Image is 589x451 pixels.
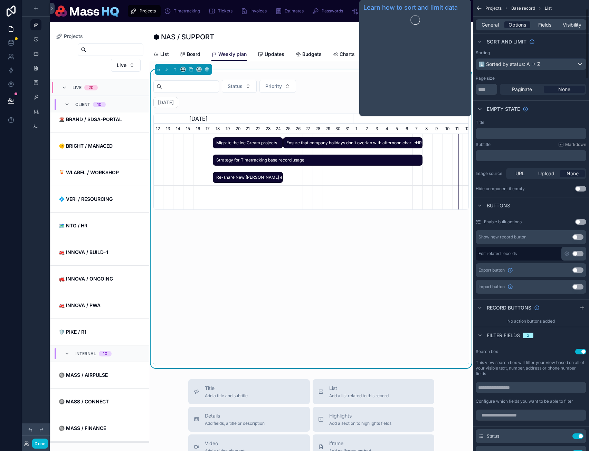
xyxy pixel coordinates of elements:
div: 29 [323,124,333,134]
strong: 🔘 MASS / CONNECT [59,399,109,404]
a: Markdown [558,142,586,147]
span: Board [187,51,200,58]
div: 12 [153,124,163,134]
iframe: Guide [363,28,467,113]
a: Admin [349,5,378,17]
a: 🚒 INNOVA / BUILD-1 [50,239,149,265]
span: URL [515,170,525,177]
div: 27 [303,124,313,134]
div: 21 [243,124,253,134]
span: Sort And Limit [487,38,526,45]
a: Updates [258,48,284,62]
div: 10 [443,124,453,134]
div: scrollable content [476,128,586,139]
div: 16 [193,124,203,134]
a: List [153,48,169,62]
span: Projects [485,6,502,11]
div: 3 [373,124,383,134]
a: 🚒 INNOVA / PWA [50,292,149,318]
span: Add a list related to this record [329,393,389,399]
span: General [482,21,499,28]
div: Migrate the Ice Cream projects [213,137,283,149]
span: Budgets [302,51,322,58]
span: Estimates [285,8,304,14]
a: 🗺 NTG / HR [50,212,149,239]
div: 11 [453,124,463,134]
span: Add a title and subtitle [205,393,248,399]
div: Show new record button [478,234,526,240]
a: Learn how to sort and limit data [363,3,467,12]
label: Enable bulk actions [484,219,522,225]
div: 19 [223,124,233,134]
div: 8 [422,124,433,134]
a: 🔘 MASS / FINANCE [50,415,149,441]
span: LIVE [73,85,82,90]
div: 20 [233,124,243,134]
span: Options [509,21,526,28]
div: 18 [213,124,223,134]
label: Sorting [476,50,490,56]
span: iframe [329,440,371,447]
span: Timetracking [174,8,200,14]
span: Updates [265,51,284,58]
a: Charts [333,48,355,62]
span: Status [487,433,499,439]
div: 31 [343,124,353,134]
button: Done [32,439,48,449]
span: List [160,51,169,58]
span: Re-share New [PERSON_NAME] estimate [213,172,282,183]
span: Projects [140,8,156,14]
span: Client [75,102,90,107]
div: 26 [293,124,303,134]
button: HighlightsAdd a section to highlights fields [313,407,434,432]
button: ⬇️ Sorted by status: A -> Z [476,58,586,70]
span: Export button [478,267,505,273]
span: Video [205,440,245,447]
span: Strategy for Timetracking base record usage [213,155,422,166]
div: 4 [383,124,393,134]
span: List [329,385,389,392]
span: Weekly plan [218,51,247,58]
span: Record buttons [487,304,531,311]
div: 10 [97,102,102,107]
strong: 🚒 INNOVA / BUILD-1 [59,249,108,255]
label: This view search box will filter your view based on all of your visible text, number, address or ... [476,360,586,376]
span: Ensure that company holidays don't overlap with afternoon charlieHR bookings [284,137,422,149]
span: Title [205,385,248,392]
span: Tickets [218,8,232,14]
span: Base record [511,6,535,11]
button: Select Button [222,80,257,93]
span: None [558,86,570,93]
span: Empty state [487,106,520,112]
label: Title [476,120,484,125]
a: 🍹 WLABEL / WORKSHOP [50,159,149,186]
span: Internal [75,351,96,356]
span: Status [228,83,243,90]
span: Add fields, a title or description [205,421,265,426]
span: Priority [265,83,282,90]
strong: 💠 VERI / RESOURCING [59,196,113,202]
div: Hide component if empty [476,186,525,192]
span: Highlights [329,412,391,419]
div: scrollable content [124,3,445,19]
span: Buttons [487,202,510,209]
div: 12 [463,124,473,134]
div: 17 [203,124,213,134]
div: 14 [173,124,183,134]
span: Markdown [565,142,586,147]
div: 20 [88,85,94,90]
a: 🌋 BRAND / SDSA-PORTAL [50,106,149,133]
label: Edit related records [478,251,517,256]
a: Budgets [295,48,322,62]
a: 🔘 MASS / CONNECT [50,388,149,415]
a: 💠 VERI / RESOURCING [50,186,149,212]
strong: 🌋 BRAND / SDSA-PORTAL [59,116,122,122]
strong: 🚒 INNOVA / PWA [59,302,101,308]
span: Import button [478,284,505,290]
span: Visibility [563,21,581,28]
a: 🔘 MASS / AIRPULSE [50,362,149,388]
span: Projects [64,33,83,40]
div: 15 [183,124,193,134]
button: Select Button [111,59,141,72]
